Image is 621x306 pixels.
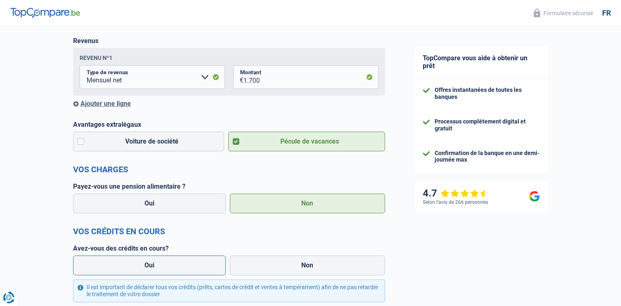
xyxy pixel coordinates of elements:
div: Ajouter une ligne [73,100,385,107]
label: Revenus [73,37,99,45]
div: 4.7 [423,187,489,199]
img: TopCompare Logo [10,8,80,18]
div: fr [602,9,611,18]
label: Oui [73,256,226,275]
label: Pécule de vacances [228,132,385,151]
label: Non [230,256,385,275]
label: Avez-vous des crédits en cours? [73,244,385,252]
div: Revenu nº1 [80,55,112,61]
label: Non [230,194,385,213]
label: Oui [73,194,226,213]
label: Voiture de société [73,132,225,151]
div: Selon l’avis de 266 personnes [423,199,488,205]
div: TopCompare vous aide à obtenir un prêt [415,46,548,78]
span: € [233,65,243,89]
h2: Vos crédits en cours [73,226,385,236]
div: Processus complètement digital et gratuit [435,118,540,132]
button: Formulaire sécurisé [529,6,598,20]
div: Confirmation de la banque en une demi-journée max [435,150,540,164]
label: Avantages extralégaux [73,121,385,128]
h2: Vos charges [73,164,385,174]
div: Offres instantanées de toutes les banques [435,87,540,100]
div: Il est important de déclarer tous vos crédits (prêts, cartes de crédit et ventes à tempérament) a... [73,279,385,302]
label: Payez-vous une pension alimentaire ? [73,183,385,190]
